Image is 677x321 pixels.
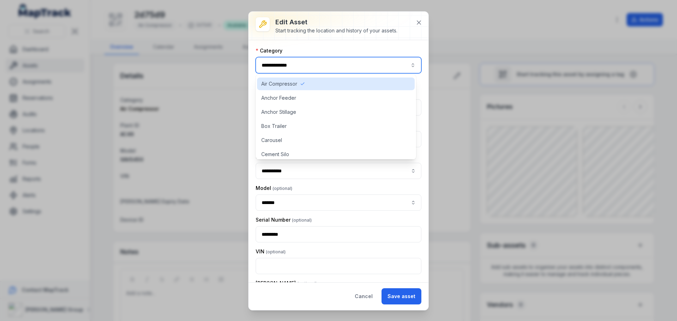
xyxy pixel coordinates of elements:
span: Box Trailer [261,123,287,130]
button: Save asset [382,288,421,304]
input: asset-edit:cf[8551d161-b1ce-4bc5-a3dd-9fa232d53e47]-label [256,163,421,179]
label: Model [256,185,292,192]
span: Carousel [261,137,282,144]
div: Start tracking the location and history of your assets. [275,27,397,34]
span: Anchor Stillage [261,109,296,116]
h3: Edit asset [275,17,397,27]
label: Serial Number [256,216,312,223]
input: asset-edit:cf[7b2ad715-4ce1-4afd-baaf-5d2b22496a4d]-label [256,195,421,211]
label: [PERSON_NAME] [256,280,317,287]
label: Category [256,47,282,54]
label: VIN [256,248,286,255]
span: Anchor Feeder [261,94,296,101]
span: Cement Silo [261,151,289,158]
button: Cancel [349,288,379,304]
span: Air Compressor [261,80,297,87]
